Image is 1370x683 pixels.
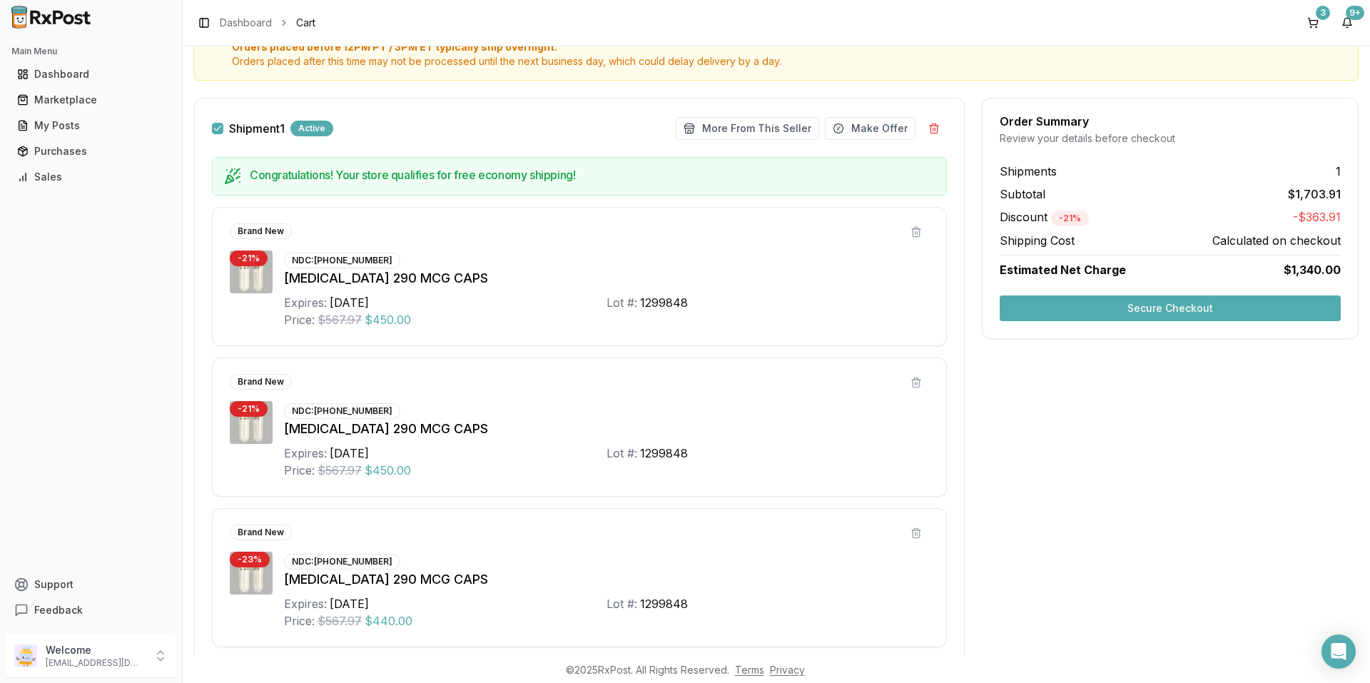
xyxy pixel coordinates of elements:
span: $567.97 [318,311,362,328]
div: [MEDICAL_DATA] 290 MCG CAPS [284,570,929,590]
span: Discount [1000,210,1089,224]
span: $1,703.91 [1288,186,1341,203]
div: Expires: [284,294,327,311]
div: 1299848 [640,294,688,311]
h5: Congratulations! Your store qualifies for free economy shipping! [250,169,935,181]
a: Marketplace [11,87,171,113]
div: Price: [284,612,315,629]
div: Brand New [230,223,292,239]
a: Dashboard [220,16,272,30]
span: $567.97 [318,462,362,479]
button: 3 [1301,11,1324,34]
div: NDC: [PHONE_NUMBER] [284,253,400,268]
img: User avatar [14,644,37,667]
div: Lot #: [607,294,637,311]
label: Shipment 1 [229,123,285,134]
div: - 21 % [230,401,268,417]
span: $1,340.00 [1284,261,1341,278]
div: [MEDICAL_DATA] 290 MCG CAPS [284,268,929,288]
div: Price: [284,311,315,328]
img: RxPost Logo [6,6,97,29]
h2: Main Menu [11,46,171,57]
span: $567.97 [318,612,362,629]
nav: breadcrumb [220,16,315,30]
div: 1299848 [640,595,688,612]
span: $450.00 [365,462,411,479]
span: Estimated Net Charge [1000,263,1126,277]
span: Calculated on checkout [1212,232,1341,249]
img: Linzess 290 MCG CAPS [230,401,273,444]
div: - 21 % [230,251,268,266]
button: 9+ [1336,11,1359,34]
span: Feedback [34,603,83,617]
div: Sales [17,170,165,184]
div: Active [290,121,333,136]
div: Lot #: [607,445,637,462]
p: Welcome [46,643,145,657]
div: 3 [1316,6,1330,20]
span: Cart [296,16,315,30]
p: [EMAIL_ADDRESS][DOMAIN_NAME] [46,657,145,669]
div: My Posts [17,118,165,133]
span: -$363.91 [1293,208,1341,226]
span: $440.00 [365,612,412,629]
div: [DATE] [330,294,369,311]
button: Secure Checkout [1000,295,1341,321]
span: Subtotal [1000,186,1045,203]
span: Shipments [1000,163,1057,180]
div: Order Summary [1000,116,1341,127]
button: Sales [6,166,176,188]
a: Dashboard [11,61,171,87]
div: Brand New [230,525,292,540]
div: 1299848 [640,445,688,462]
div: Purchases [17,144,165,158]
div: Dashboard [17,67,165,81]
button: My Posts [6,114,176,137]
button: Feedback [6,597,176,623]
button: More From This Seller [676,117,819,140]
span: Orders placed before 12PM PT / 3PM ET typically ship overnight. [232,40,1346,54]
div: Expires: [284,595,327,612]
div: - 21 % [1051,211,1089,226]
div: 9+ [1346,6,1364,20]
span: Orders placed after this time may not be processed until the next business day, which could delay... [232,54,1346,69]
button: Make Offer [825,117,915,140]
a: My Posts [11,113,171,138]
button: Support [6,572,176,597]
div: [DATE] [330,445,369,462]
div: Open Intercom Messenger [1321,634,1356,669]
a: Privacy [770,664,805,676]
div: Marketplace [17,93,165,107]
div: Brand New [230,374,292,390]
button: Purchases [6,140,176,163]
span: 1 [1336,163,1341,180]
div: Lot #: [607,595,637,612]
div: Expires: [284,445,327,462]
a: Terms [735,664,764,676]
a: Sales [11,164,171,190]
img: Linzess 290 MCG CAPS [230,552,273,595]
div: NDC: [PHONE_NUMBER] [284,554,400,570]
div: Review your details before checkout [1000,131,1341,146]
div: [MEDICAL_DATA] 290 MCG CAPS [284,419,929,439]
a: Purchases [11,138,171,164]
img: Linzess 290 MCG CAPS [230,251,273,293]
div: [DATE] [330,595,369,612]
span: $450.00 [365,311,411,328]
span: Shipping Cost [1000,232,1075,249]
div: - 23 % [230,552,270,567]
div: NDC: [PHONE_NUMBER] [284,403,400,419]
button: Dashboard [6,63,176,86]
div: Price: [284,462,315,479]
button: Marketplace [6,88,176,111]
